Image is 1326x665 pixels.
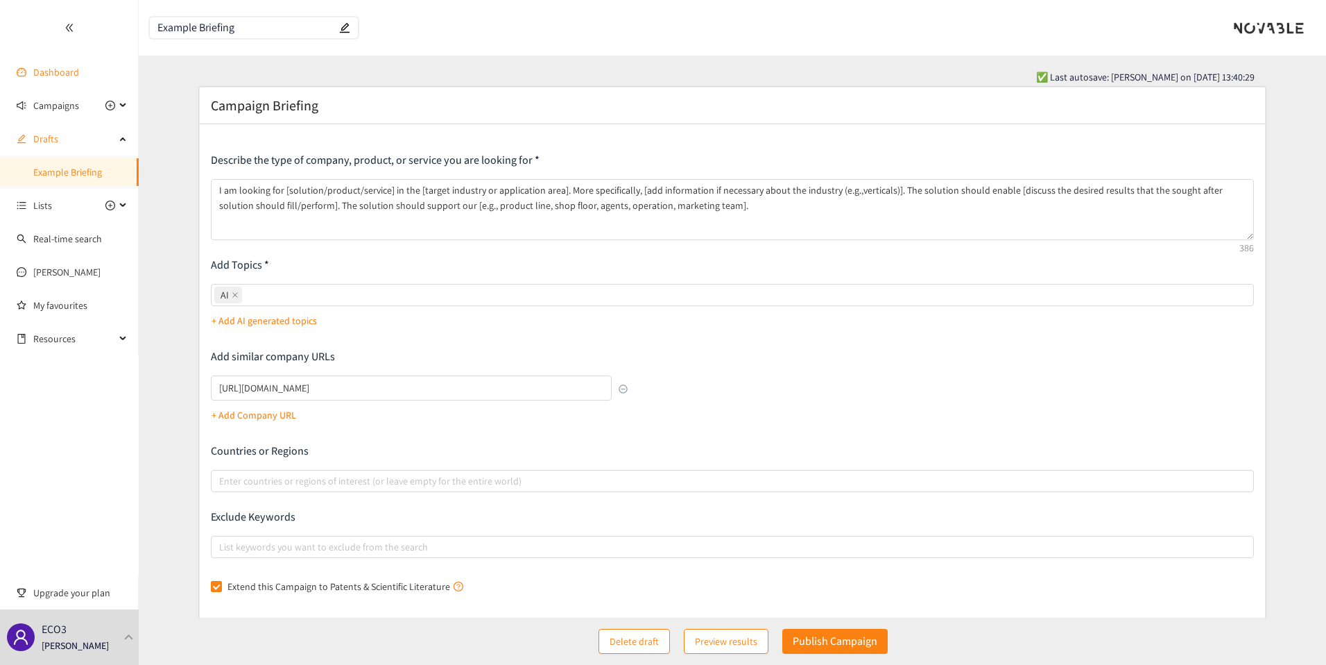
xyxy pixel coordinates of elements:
a: My favourites [33,292,128,319]
span: edit [339,22,350,33]
a: Dashboard [33,66,79,78]
p: Describe the type of company, product, or service you are looking for [211,153,1255,168]
p: + Add Company URL [212,407,296,423]
button: Delete draft [599,629,670,654]
iframe: Chat Widget [1257,598,1326,665]
span: Upgrade your plan [33,579,128,607]
span: user [12,629,29,646]
a: Example Briefing [33,166,102,178]
span: close [232,292,239,298]
span: edit [17,134,26,144]
span: book [17,334,26,344]
button: Preview results [684,629,768,654]
p: Add similar company URLs [211,349,628,364]
span: Delete draft [610,634,659,649]
a: Real-time search [33,233,102,245]
span: Campaigns [33,92,79,119]
p: ECO3 [42,621,67,638]
a: [PERSON_NAME] [33,266,101,278]
p: Publish Campaign [793,632,877,650]
input: List keywords you want to exclude from the search [219,539,222,555]
span: Preview results [695,634,757,649]
span: Drafts [33,125,115,153]
span: Extend this Campaign to Patents & Scientific Literature [222,579,469,594]
div: Widget de chat [1257,598,1326,665]
span: Resources [33,325,115,353]
textarea: I am looking for [solution/product/service] in the [target industry or application area]. More sp... [211,179,1255,240]
span: ✅ Last autosave: [PERSON_NAME] on [DATE] 13:40:29 [1036,69,1255,85]
input: lookalikes url [211,376,612,401]
span: sound [17,101,26,110]
span: AI [221,287,229,303]
p: Countries or Regions [211,444,1255,459]
button: + Add AI generated topics [212,310,317,332]
p: + Add AI generated topics [212,313,317,328]
span: unordered-list [17,201,26,210]
span: double-left [64,23,74,33]
span: plus-circle [105,201,115,210]
span: AI [214,287,242,303]
input: AI [245,287,248,303]
button: Publish Campaign [782,629,888,654]
p: [PERSON_NAME] [42,638,109,653]
span: question-circle [454,582,463,591]
p: Add Topics [211,258,1255,273]
span: Lists [33,192,52,219]
span: trophy [17,588,26,598]
span: plus-circle [105,101,115,110]
button: + Add Company URL [212,404,296,426]
h2: Campaign Briefing [211,96,318,115]
p: Exclude Keywords [211,510,1255,525]
div: Campaign Briefing [211,96,1255,115]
